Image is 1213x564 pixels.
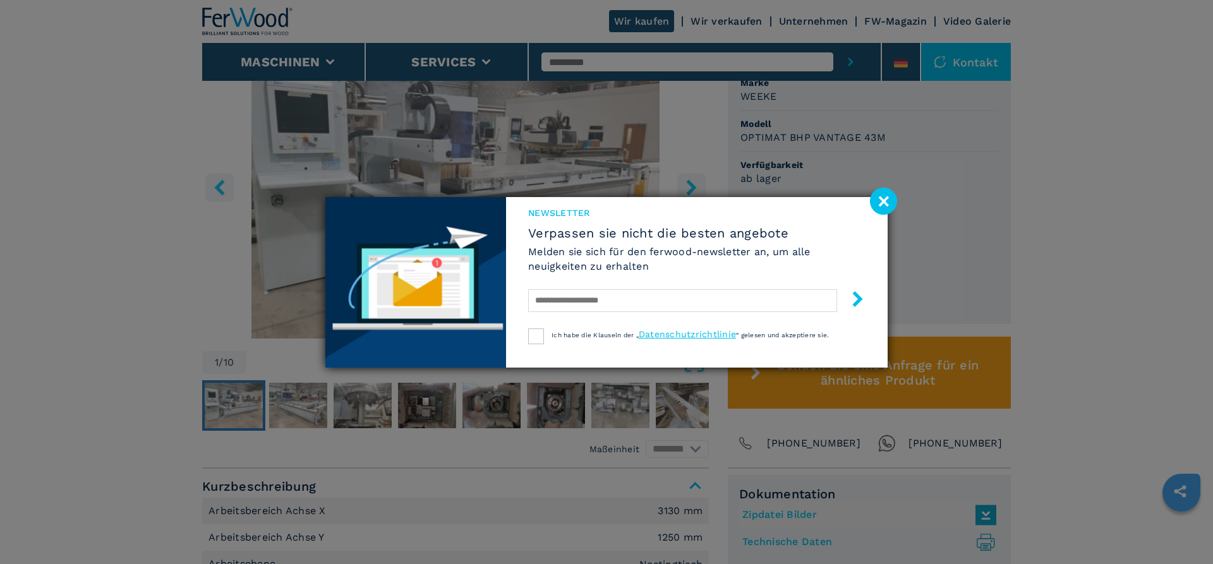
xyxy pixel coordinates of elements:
button: submit-button [837,286,866,316]
a: Datenschutzrichtlinie [639,329,736,339]
span: Ich habe die Klauseln der „ [552,332,639,339]
span: Verpassen sie nicht die besten angebote [528,225,866,241]
img: Newsletter image [325,197,506,368]
h6: Melden sie sich für den ferwood-newsletter an, um alle neuigkeiten zu erhalten [528,244,866,273]
span: “ gelesen und akzeptiere sie. [736,332,829,339]
span: Newsletter [528,207,866,219]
